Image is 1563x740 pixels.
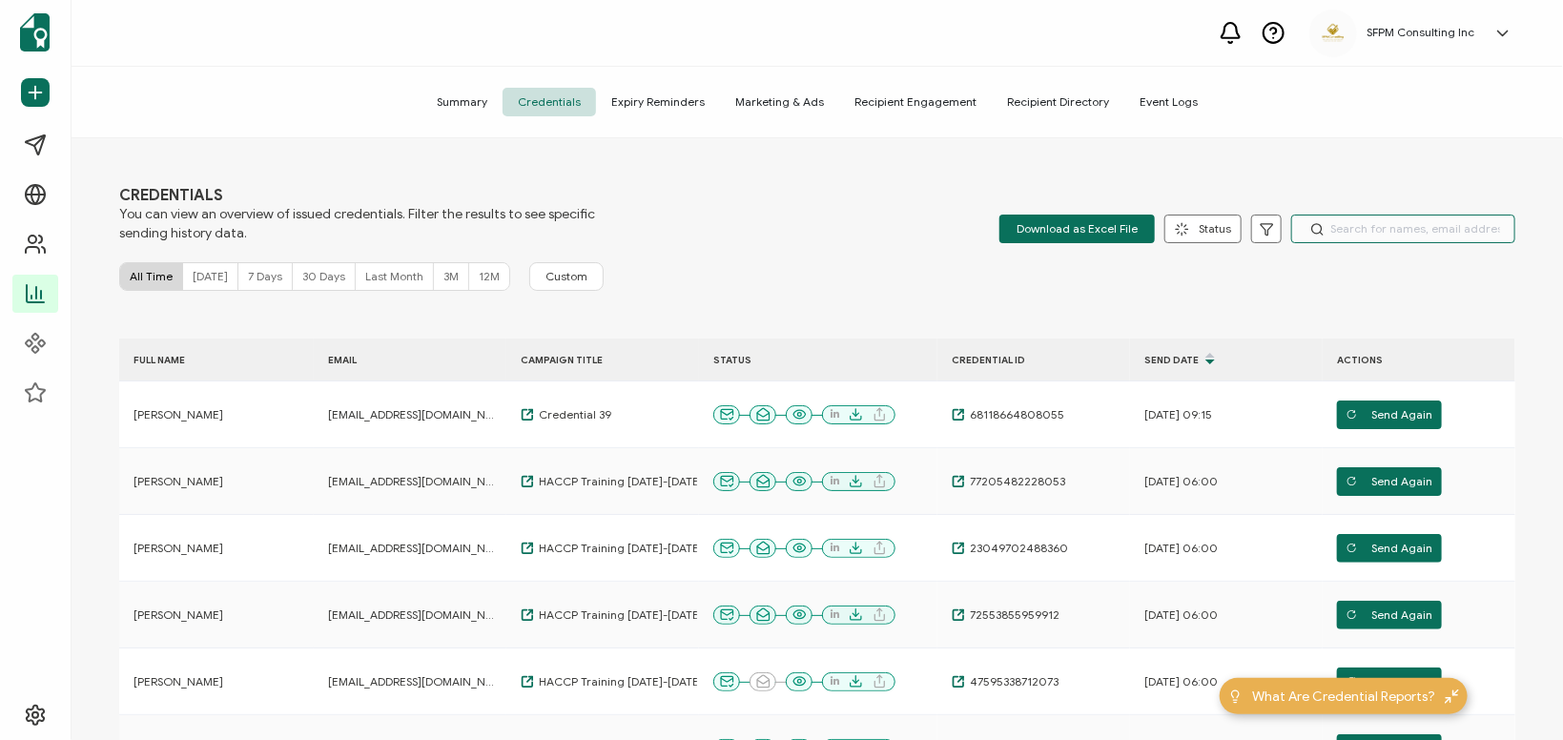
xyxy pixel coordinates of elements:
[1347,534,1433,563] span: Send Again
[328,607,495,623] span: [EMAIL_ADDRESS][DOMAIN_NAME]
[134,474,223,489] span: [PERSON_NAME]
[1291,215,1515,243] input: Search for names, email addresses, and IDs
[1144,607,1218,623] span: [DATE] 06:00
[1337,401,1442,429] button: Send Again
[534,407,611,422] span: Credential 39
[119,205,596,243] span: You can view an overview of issued credentials. Filter the results to see specific sending histor...
[534,541,703,556] span: HACCP Training [DATE]-[DATE]
[119,349,310,371] div: FULL NAME
[937,349,1128,371] div: CREDENTIAL ID
[506,349,697,371] div: CAMPAIGN TITLE
[965,674,1059,689] span: 47595338712073
[952,674,1059,689] a: 47595338712073
[365,269,423,283] span: Last Month
[314,349,504,371] div: EMAIL
[1347,401,1433,429] span: Send Again
[992,88,1124,116] span: Recipient Directory
[193,269,228,283] span: [DATE]
[1323,349,1513,371] div: ACTIONS
[839,88,992,116] span: Recipient Engagement
[529,262,604,291] button: Custom
[1144,474,1218,489] span: [DATE] 06:00
[248,269,282,283] span: 7 Days
[302,269,345,283] span: 30 Days
[699,349,937,371] div: STATUS
[328,541,495,556] span: [EMAIL_ADDRESS][DOMAIN_NAME]
[545,269,587,284] span: Custom
[1347,668,1433,696] span: Send Again
[1144,407,1212,422] span: [DATE] 09:15
[1445,689,1459,704] img: minimize-icon.svg
[952,607,1059,623] a: 72553855959912
[952,541,1068,556] a: 23049702488360
[534,474,703,489] span: HACCP Training [DATE]-[DATE]
[534,607,703,623] span: HACCP Training [DATE]-[DATE]
[1367,26,1474,39] h5: SFPM Consulting Inc
[119,186,596,205] span: CREDENTIALS
[1337,534,1442,563] button: Send Again
[1337,668,1442,696] button: Send Again
[1144,674,1218,689] span: [DATE] 06:00
[443,269,459,283] span: 3M
[720,88,839,116] span: Marketing & Ads
[479,269,500,283] span: 12M
[1347,467,1433,496] span: Send Again
[534,674,703,689] span: HACCP Training [DATE]-[DATE]
[422,88,503,116] span: Summary
[134,607,223,623] span: [PERSON_NAME]
[999,215,1155,243] button: Download as Excel File
[134,674,223,689] span: [PERSON_NAME]
[1468,648,1563,740] iframe: Chat Widget
[1319,20,1347,46] img: eb0aa42c-f73e-4ef0-80ee-ea7e709d35d7.png
[130,269,173,283] span: All Time
[1337,467,1442,496] button: Send Again
[134,407,223,422] span: [PERSON_NAME]
[328,674,495,689] span: [EMAIL_ADDRESS][DOMAIN_NAME]
[1144,541,1218,556] span: [DATE] 06:00
[134,541,223,556] span: [PERSON_NAME]
[1347,601,1433,629] span: Send Again
[952,407,1064,422] a: 68118664808055
[1017,215,1138,243] span: Download as Excel File
[20,13,50,51] img: sertifier-logomark-colored.svg
[328,407,495,422] span: [EMAIL_ADDRESS][DOMAIN_NAME]
[965,474,1065,489] span: 77205482228053
[1124,88,1213,116] span: Event Logs
[1337,601,1442,629] button: Send Again
[1252,687,1435,707] span: What Are Credential Reports?
[965,407,1064,422] span: 68118664808055
[1164,215,1242,243] button: Status
[596,88,720,116] span: Expiry Reminders
[952,474,1065,489] a: 77205482228053
[1130,343,1321,376] div: Send Date
[328,474,495,489] span: [EMAIL_ADDRESS][DOMAIN_NAME]
[965,607,1059,623] span: 72553855959912
[965,541,1068,556] span: 23049702488360
[503,88,596,116] span: Credentials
